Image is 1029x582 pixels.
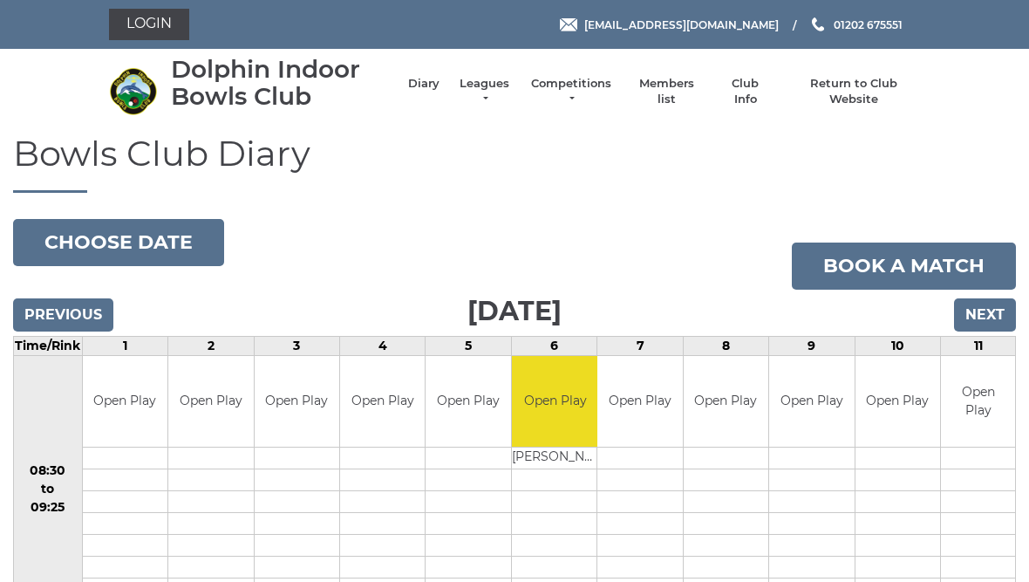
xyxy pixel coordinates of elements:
input: Next [954,298,1016,332]
td: Open Play [941,356,1015,448]
td: Open Play [340,356,425,448]
td: 11 [941,336,1016,355]
a: Phone us 01202 675551 [809,17,903,33]
td: 8 [683,336,768,355]
img: Email [560,18,577,31]
td: Open Play [597,356,682,448]
a: Club Info [720,76,771,107]
td: 3 [254,336,339,355]
td: 5 [426,336,511,355]
a: Login [109,9,189,40]
a: Diary [408,76,440,92]
span: [EMAIL_ADDRESS][DOMAIN_NAME] [584,17,779,31]
a: Book a match [792,243,1016,290]
a: Email [EMAIL_ADDRESS][DOMAIN_NAME] [560,17,779,33]
button: Choose date [13,219,224,266]
img: Phone us [812,17,824,31]
td: Open Play [83,356,167,448]
td: 9 [769,336,855,355]
a: Competitions [529,76,613,107]
td: Open Play [855,356,940,448]
td: 2 [168,336,254,355]
td: [PERSON_NAME] [512,448,600,469]
h1: Bowls Club Diary [13,134,1016,193]
a: Return to Club Website [788,76,920,107]
a: Leagues [457,76,512,107]
span: 01202 675551 [834,17,903,31]
div: Dolphin Indoor Bowls Club [171,56,391,110]
td: 6 [511,336,596,355]
input: Previous [13,298,113,332]
td: Open Play [168,356,253,448]
td: Open Play [769,356,854,448]
a: Members list [630,76,702,107]
td: Open Play [426,356,510,448]
td: Time/Rink [14,336,83,355]
td: Open Play [255,356,339,448]
td: Open Play [512,356,600,448]
td: 7 [597,336,683,355]
img: Dolphin Indoor Bowls Club [109,67,157,115]
td: Open Play [684,356,768,448]
td: 1 [82,336,167,355]
td: 4 [339,336,425,355]
td: 10 [855,336,940,355]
